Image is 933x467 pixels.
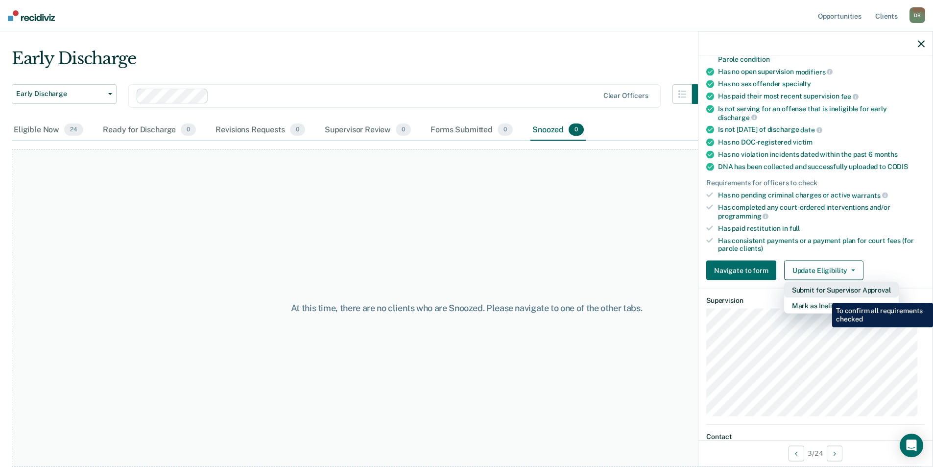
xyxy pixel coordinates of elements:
[852,191,888,199] span: warrants
[181,123,196,136] span: 0
[718,67,925,76] div: Has no open supervision
[795,68,833,75] span: modifiers
[718,212,768,220] span: programming
[569,123,584,136] span: 0
[290,123,305,136] span: 0
[740,55,770,63] span: condition
[718,150,925,159] div: Has no violation incidents dated within the past 6
[12,49,712,76] div: Early Discharge
[12,120,85,141] div: Eligible Now
[909,7,925,23] div: D B
[827,445,842,461] button: Next Opportunity
[800,126,822,134] span: date
[718,80,925,88] div: Has no sex offender
[718,203,925,220] div: Has completed any court-ordered interventions and/or
[706,296,925,305] dt: Supervision
[16,90,104,98] span: Early Discharge
[718,138,925,147] div: Has no DOC-registered
[603,92,648,100] div: Clear officers
[101,120,198,141] div: Ready for Discharge
[718,163,925,171] div: DNA has been collected and successfully uploaded to
[718,191,925,199] div: Has no pending criminal charges or active
[396,123,411,136] span: 0
[706,432,925,441] dt: Contact
[530,120,586,141] div: Snoozed
[706,261,776,280] button: Navigate to form
[706,261,780,280] a: Navigate to form
[718,224,925,232] div: Has paid restitution in
[784,298,899,314] button: Mark as Ineligible
[8,10,55,21] img: Recidiviz
[214,120,307,141] div: Revisions Requests
[718,125,925,134] div: Is not [DATE] of discharge
[740,245,763,252] span: clients)
[874,150,898,158] span: months
[887,163,908,171] span: CODIS
[789,224,800,232] span: full
[64,123,83,136] span: 24
[784,282,899,298] button: Submit for Supervisor Approval
[793,138,813,146] span: victim
[718,92,925,101] div: Has paid their most recent supervision
[706,179,925,187] div: Requirements for officers to check
[698,440,933,466] div: 3 / 24
[782,80,811,88] span: specialty
[718,236,925,253] div: Has consistent payments or a payment plan for court fees (for parole
[784,261,863,280] button: Update Eligibility
[789,445,804,461] button: Previous Opportunity
[900,434,923,457] div: Open Intercom Messenger
[323,120,413,141] div: Supervisor Review
[498,123,513,136] span: 0
[718,105,925,122] div: Is not serving for an offense that is ineligible for early
[718,113,757,121] span: discharge
[239,303,694,314] div: At this time, there are no clients who are Snoozed. Please navigate to one of the other tabs.
[429,120,515,141] div: Forms Submitted
[841,93,859,100] span: fee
